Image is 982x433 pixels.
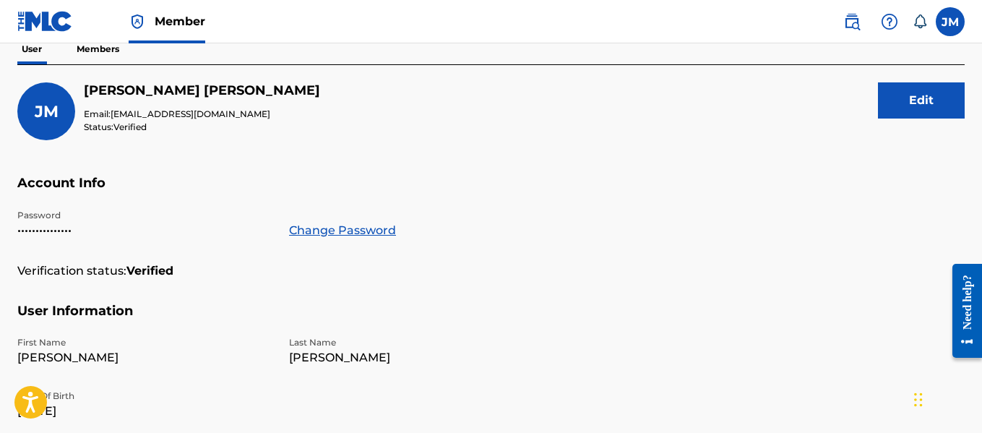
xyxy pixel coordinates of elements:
[111,108,270,119] span: [EMAIL_ADDRESS][DOMAIN_NAME]
[289,349,543,366] p: [PERSON_NAME]
[878,82,965,119] button: Edit
[910,364,982,433] iframe: Chat Widget
[84,121,320,134] p: Status:
[17,336,272,349] p: First Name
[289,336,543,349] p: Last Name
[17,390,272,403] p: Date Of Birth
[837,7,866,36] a: Public Search
[17,11,73,32] img: MLC Logo
[17,175,965,209] h5: Account Info
[914,378,923,421] div: Arrastrar
[155,13,205,30] span: Member
[17,349,272,366] p: [PERSON_NAME]
[875,7,904,36] div: Help
[35,102,59,121] span: JM
[289,222,396,239] a: Change Password
[113,121,147,132] span: Verified
[17,403,272,420] p: [DATE]
[843,13,861,30] img: search
[910,364,982,433] div: Widget de chat
[936,7,965,36] div: User Menu
[17,209,272,222] p: Password
[913,14,927,29] div: Notifications
[881,13,898,30] img: help
[129,13,146,30] img: Top Rightsholder
[17,262,126,280] p: Verification status:
[17,303,965,337] h5: User Information
[17,34,46,64] p: User
[72,34,124,64] p: Members
[17,222,272,239] p: •••••••••••••••
[126,262,173,280] strong: Verified
[942,253,982,369] iframe: Resource Center
[84,82,320,99] h5: JAVIER MARTINEZ
[84,108,320,121] p: Email:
